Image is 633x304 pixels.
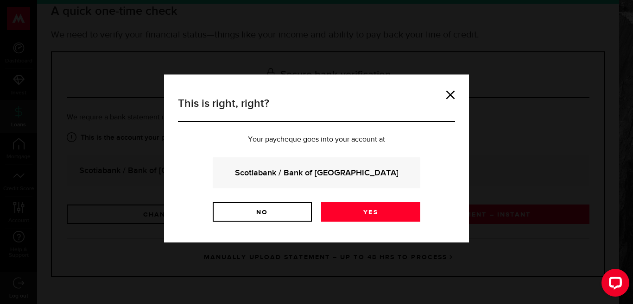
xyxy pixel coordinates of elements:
[594,265,633,304] iframe: LiveChat chat widget
[213,202,312,222] a: No
[225,167,408,179] strong: Scotiabank / Bank of [GEOGRAPHIC_DATA]
[321,202,420,222] a: Yes
[178,136,455,143] p: Your paycheque goes into your account at
[178,95,455,122] h3: This is right, right?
